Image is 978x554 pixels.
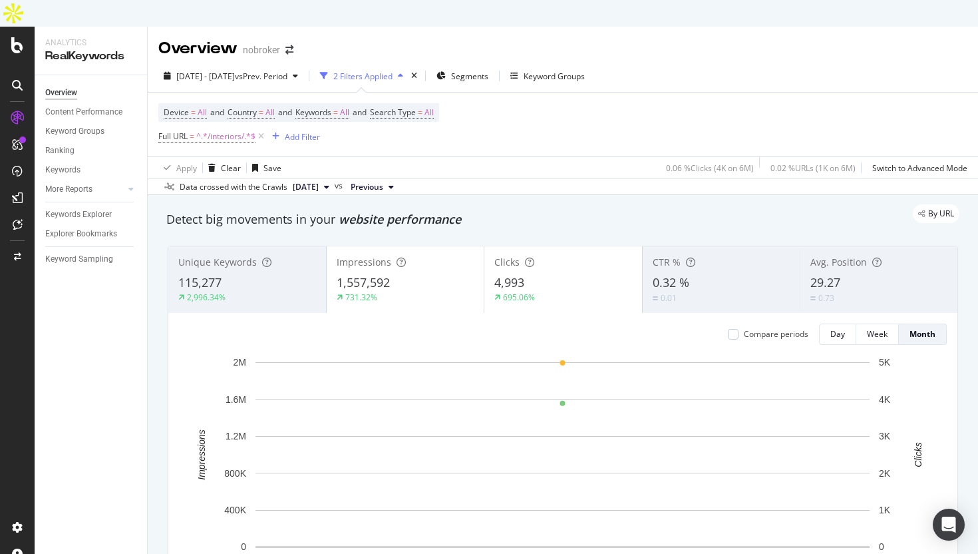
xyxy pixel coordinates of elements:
[45,144,138,158] a: Ranking
[45,163,81,177] div: Keywords
[879,431,891,441] text: 3K
[418,107,422,118] span: =
[879,394,891,405] text: 4K
[337,256,391,268] span: Impressions
[45,37,136,49] div: Analytics
[178,274,222,290] span: 115,277
[867,328,888,340] div: Week
[158,37,238,60] div: Overview
[45,125,138,138] a: Keyword Groups
[45,208,138,222] a: Keywords Explorer
[164,107,189,118] span: Device
[45,208,112,222] div: Keywords Explorer
[333,71,393,82] div: 2 Filters Applied
[45,182,124,196] a: More Reports
[190,131,194,142] span: =
[196,127,255,146] span: ^.*/interiors/.*$
[203,157,241,178] button: Clear
[666,162,754,174] div: 0.06 % Clicks ( 4K on 6M )
[819,324,856,345] button: Day
[872,162,967,174] div: Switch to Advanced Mode
[285,45,293,55] div: arrow-right-arrow-left
[196,429,207,479] text: Impressions
[158,157,197,178] button: Apply
[226,431,246,441] text: 1.2M
[451,71,488,82] span: Segments
[45,163,138,177] a: Keywords
[45,86,138,100] a: Overview
[224,505,246,515] text: 400K
[494,274,524,290] span: 4,993
[45,125,104,138] div: Keyword Groups
[234,357,246,368] text: 2M
[158,131,188,142] span: Full URL
[235,71,287,82] span: vs Prev. Period
[178,256,257,268] span: Unique Keywords
[830,328,845,340] div: Day
[226,394,246,405] text: 1.6M
[243,43,280,57] div: nobroker
[913,442,923,467] text: Clicks
[335,180,345,192] span: vs
[408,69,420,83] div: times
[198,103,207,122] span: All
[247,157,281,178] button: Save
[210,107,224,118] span: and
[653,274,689,290] span: 0.32 %
[287,179,335,195] button: [DATE]
[278,107,292,118] span: and
[503,292,535,303] div: 695.06%
[176,162,197,174] div: Apply
[661,292,677,304] div: 0.01
[879,541,884,552] text: 0
[333,107,338,118] span: =
[337,274,390,290] span: 1,557,592
[45,49,136,64] div: RealKeywords
[879,505,891,515] text: 1K
[45,105,138,119] a: Content Performance
[370,107,416,118] span: Search Type
[909,328,935,340] div: Month
[224,468,246,479] text: 800K
[867,157,967,178] button: Switch to Advanced Mode
[293,181,319,193] span: 2025 Jul. 7th
[158,65,303,87] button: [DATE] - [DATE]vsPrev. Period
[45,252,138,266] a: Keyword Sampling
[45,86,77,100] div: Overview
[285,131,320,142] div: Add Filter
[176,71,235,82] span: [DATE] - [DATE]
[180,181,287,193] div: Data crossed with the Crawls
[187,292,226,303] div: 2,996.34%
[45,144,75,158] div: Ranking
[928,210,954,218] span: By URL
[353,107,367,118] span: and
[879,468,891,479] text: 2K
[45,182,92,196] div: More Reports
[810,274,840,290] span: 29.27
[933,509,965,541] div: Open Intercom Messenger
[45,227,138,241] a: Explorer Bookmarks
[810,296,816,300] img: Equal
[221,162,241,174] div: Clear
[267,129,320,144] button: Add Filter
[345,179,399,195] button: Previous
[351,181,383,193] span: Previous
[265,103,275,122] span: All
[340,103,349,122] span: All
[524,71,585,82] div: Keyword Groups
[241,541,246,552] text: 0
[879,357,891,368] text: 5K
[856,324,899,345] button: Week
[494,256,520,268] span: Clicks
[263,162,281,174] div: Save
[431,65,494,87] button: Segments
[45,252,113,266] div: Keyword Sampling
[770,162,856,174] div: 0.02 % URLs ( 1K on 6M )
[744,328,808,340] div: Compare periods
[259,107,263,118] span: =
[424,103,434,122] span: All
[315,65,408,87] button: 2 Filters Applied
[345,292,377,303] div: 731.32%
[913,204,959,223] div: legacy label
[818,292,834,304] div: 0.73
